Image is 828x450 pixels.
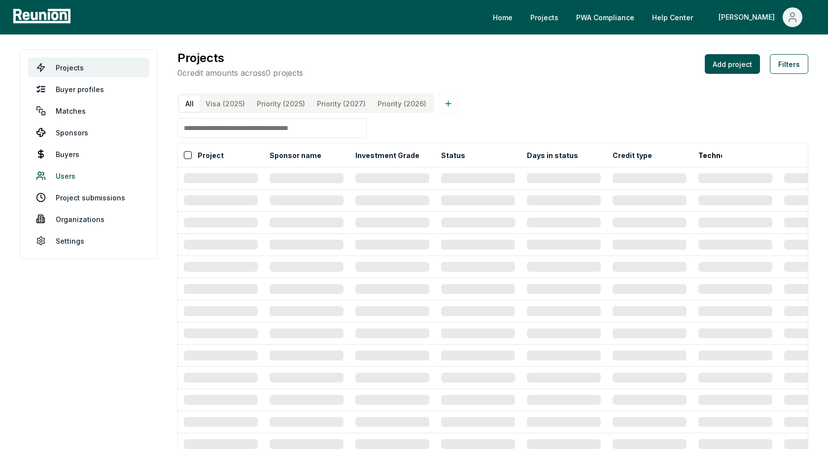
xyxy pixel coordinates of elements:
h3: Projects [177,49,303,67]
button: Add project [705,54,760,74]
button: Priority (2026) [372,96,432,112]
button: Credit type [611,145,654,165]
button: Days in status [525,145,580,165]
a: Projects [522,7,566,27]
button: Priority (2025) [251,96,311,112]
a: Sponsors [28,123,149,142]
button: Investment Grade [353,145,421,165]
button: Visa (2025) [200,96,251,112]
a: Project submissions [28,188,149,207]
a: Buyer profiles [28,79,149,99]
a: Organizations [28,209,149,229]
button: All [179,96,200,112]
a: Home [485,7,520,27]
button: Status [439,145,467,165]
button: Filters [770,54,808,74]
a: Projects [28,58,149,77]
button: Priority (2027) [311,96,372,112]
a: Users [28,166,149,186]
a: Help Center [644,7,701,27]
button: Project [196,145,226,165]
a: Buyers [28,144,149,164]
a: Matches [28,101,149,121]
nav: Main [485,7,818,27]
p: 0 credit amounts across 0 projects [177,67,303,79]
button: Sponsor name [268,145,323,165]
div: [PERSON_NAME] [719,7,779,27]
a: PWA Compliance [568,7,642,27]
button: [PERSON_NAME] [711,7,810,27]
a: Settings [28,231,149,251]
